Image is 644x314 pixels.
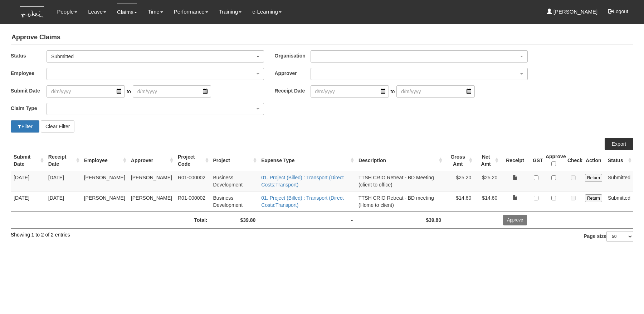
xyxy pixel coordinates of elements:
[389,85,397,98] span: to
[261,195,343,208] a: 01. Project (Billed) : Transport (Direct Costs:Transport)
[275,68,311,78] label: Approver
[210,171,259,191] td: Business Development
[128,191,175,211] td: [PERSON_NAME]
[444,171,474,191] td: $25.20
[11,50,47,61] label: Status
[603,3,633,20] button: Logout
[148,4,163,20] a: Time
[275,50,311,61] label: Organisation
[88,4,106,20] a: Leave
[444,191,474,211] td: $14.60
[45,150,81,171] th: Receipt Date : activate to sort column ascending
[81,150,128,171] th: Employee : activate to sort column ascending
[11,120,39,133] button: Filter
[503,215,527,225] input: Approve
[605,138,633,150] a: Export
[47,85,125,98] input: d/m/yyyy
[356,191,444,211] td: TTSH CRIO Retreat - BD meeting (Home to client)
[605,191,633,211] td: Submitted
[175,171,210,191] td: R01-000002
[128,150,175,171] th: Approver : activate to sort column ascending
[210,150,259,171] th: Project : activate to sort column ascending
[543,150,565,171] th: Approve
[11,191,45,211] td: [DATE]
[57,4,77,20] a: People
[81,191,128,211] td: [PERSON_NAME]
[606,231,633,242] select: Page size
[175,191,210,211] td: R01-000002
[125,85,133,98] span: to
[128,171,175,191] td: [PERSON_NAME]
[585,194,602,202] input: Return
[311,85,389,98] input: d/m/yyyy
[47,50,264,63] button: Submitted
[582,150,605,171] th: Action
[175,150,210,171] th: Project Code : activate to sort column ascending
[11,171,45,191] td: [DATE]
[261,175,343,188] a: 01. Project (Billed) : Transport (Direct Costs:Transport)
[51,53,255,60] div: Submitted
[605,150,633,171] th: Status : activate to sort column ascending
[45,191,81,211] td: [DATE]
[219,4,242,20] a: Training
[258,150,356,171] th: Expense Type : activate to sort column ascending
[474,171,500,191] td: $25.20
[356,171,444,191] td: TTSH CRIO Retreat - BD Meeting (client to office)
[356,211,444,228] td: $39.80
[474,191,500,211] td: $14.60
[210,211,259,228] td: $39.80
[356,150,444,171] th: Description : activate to sort column ascending
[117,4,137,20] a: Claims
[174,4,208,20] a: Performance
[45,171,81,191] td: [DATE]
[11,68,47,78] label: Employee
[41,120,74,133] button: Clear Filter
[81,211,210,228] td: Total:
[11,30,633,45] h4: Approve Claims
[530,150,543,171] th: GST
[133,85,211,98] input: d/m/yyyy
[584,231,633,242] label: Page size
[585,174,602,182] input: Return
[547,4,598,20] a: [PERSON_NAME]
[11,150,45,171] th: Submit Date : activate to sort column ascending
[605,171,633,191] td: Submitted
[81,171,128,191] td: [PERSON_NAME]
[474,150,500,171] th: Net Amt : activate to sort column ascending
[252,4,282,20] a: e-Learning
[11,103,47,113] label: Claim Type
[11,85,47,96] label: Submit Date
[258,211,356,228] td: -
[396,85,475,98] input: d/m/yyyy
[565,150,582,171] th: Check
[275,85,311,96] label: Receipt Date
[444,150,474,171] th: Gross Amt : activate to sort column ascending
[210,191,259,211] td: Business Development
[500,150,530,171] th: Receipt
